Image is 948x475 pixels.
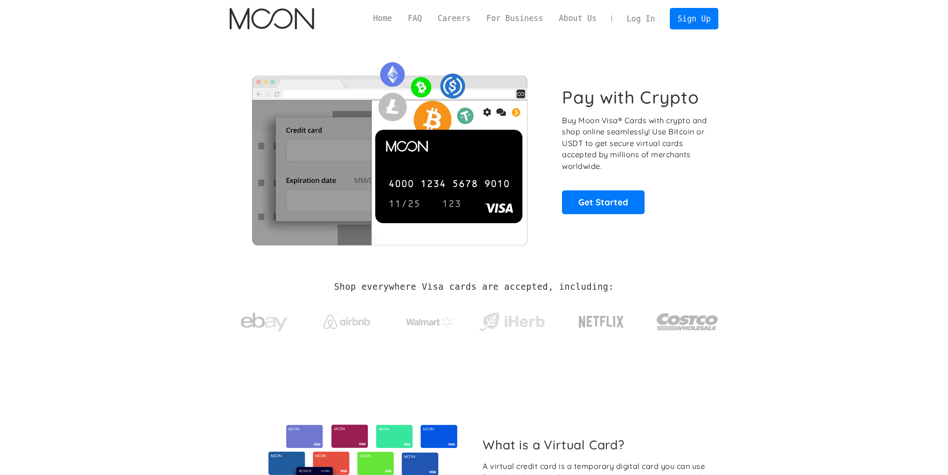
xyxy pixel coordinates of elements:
[560,301,643,338] a: Netflix
[365,13,400,24] a: Home
[551,13,604,24] a: About Us
[430,13,478,24] a: Careers
[400,13,430,24] a: FAQ
[562,87,699,108] h1: Pay with Crypto
[394,307,464,332] a: Walmart
[406,316,453,328] img: Walmart
[230,298,299,342] a: ebay
[656,304,719,339] img: Costco
[483,437,711,452] h2: What is a Virtual Card?
[334,282,614,292] h2: Shop everywhere Visa cards are accepted, including:
[670,8,718,29] a: Sign Up
[312,305,381,334] a: Airbnb
[478,13,551,24] a: For Business
[323,314,370,329] img: Airbnb
[230,8,314,29] a: home
[477,310,547,334] img: iHerb
[619,8,663,29] a: Log In
[230,56,549,245] img: Moon Cards let you spend your crypto anywhere Visa is accepted.
[562,190,645,214] a: Get Started
[578,310,625,334] img: Netflix
[477,300,547,339] a: iHerb
[562,115,708,172] p: Buy Moon Visa® Cards with crypto and shop online seamlessly! Use Bitcoin or USDT to get secure vi...
[230,8,314,29] img: Moon Logo
[241,307,288,337] img: ebay
[656,295,719,344] a: Costco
